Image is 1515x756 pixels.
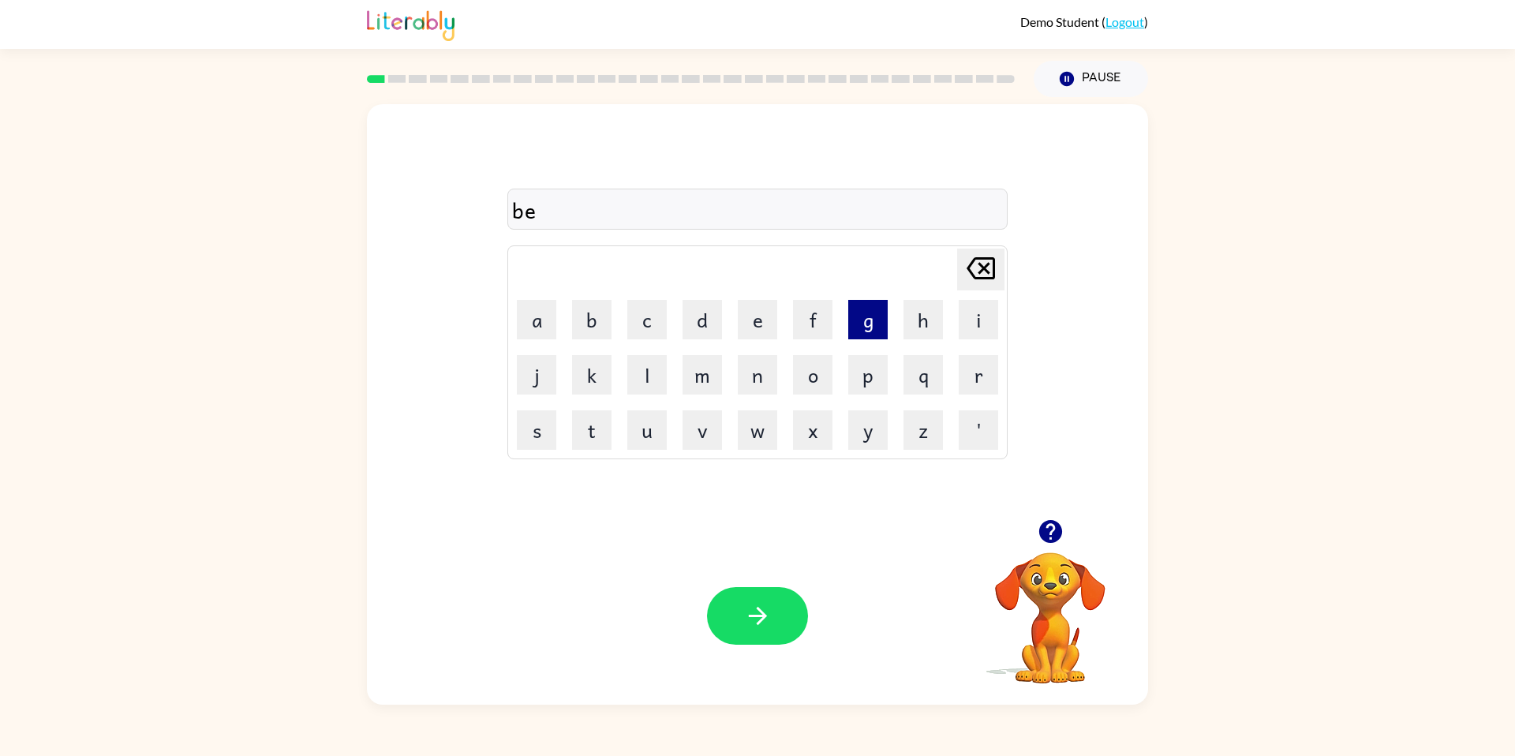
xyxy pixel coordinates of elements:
div: be [512,193,1003,226]
button: t [572,410,612,450]
a: Logout [1105,14,1144,29]
video: Your browser must support playing .mp4 files to use Literably. Please try using another browser. [971,528,1129,686]
button: Pause [1034,61,1148,97]
button: j [517,355,556,395]
img: Literably [367,6,454,41]
button: z [903,410,943,450]
button: f [793,300,832,339]
button: c [627,300,667,339]
button: p [848,355,888,395]
button: w [738,410,777,450]
button: l [627,355,667,395]
button: b [572,300,612,339]
div: ( ) [1020,14,1148,29]
button: r [959,355,998,395]
button: y [848,410,888,450]
button: m [683,355,722,395]
button: x [793,410,832,450]
button: e [738,300,777,339]
button: v [683,410,722,450]
button: a [517,300,556,339]
button: s [517,410,556,450]
button: i [959,300,998,339]
button: h [903,300,943,339]
button: k [572,355,612,395]
button: n [738,355,777,395]
button: q [903,355,943,395]
span: Demo Student [1020,14,1102,29]
button: o [793,355,832,395]
button: d [683,300,722,339]
button: u [627,410,667,450]
button: g [848,300,888,339]
button: ' [959,410,998,450]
